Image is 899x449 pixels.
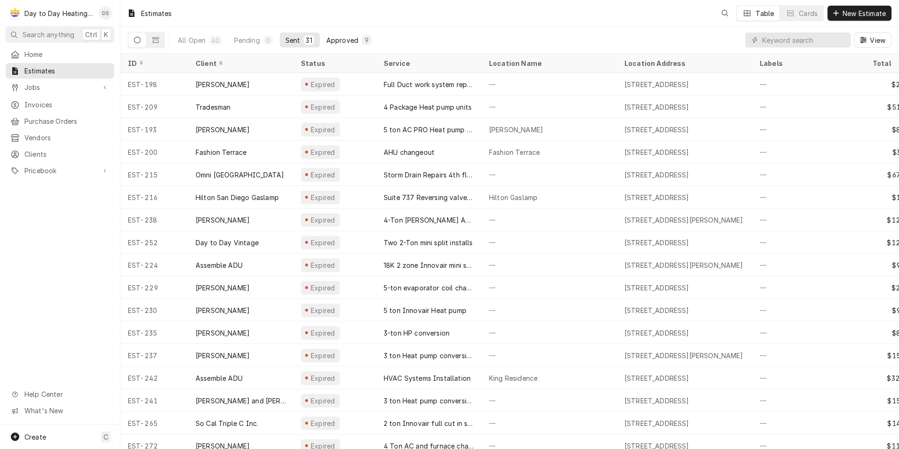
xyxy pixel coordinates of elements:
div: Day to Day Heating and Cooling [24,8,94,18]
div: [PERSON_NAME] [196,305,250,315]
a: Clients [6,146,114,162]
div: [STREET_ADDRESS] [624,418,689,428]
div: — [752,208,865,231]
div: — [752,163,865,186]
span: K [104,30,108,40]
a: Go to Jobs [6,80,114,95]
div: [STREET_ADDRESS] [624,305,689,315]
div: So Cal Triple C Inc. [196,418,258,428]
div: Two 2-Ton mini split installs [384,238,473,248]
div: Pending [234,35,260,45]
div: [STREET_ADDRESS] [624,170,689,180]
div: Expired [309,125,336,135]
div: EST-198 [120,73,188,96]
div: [STREET_ADDRESS][PERSON_NAME] [624,351,743,361]
div: [PERSON_NAME] [196,125,250,135]
span: Jobs [24,82,95,92]
div: — [752,73,865,96]
div: David Silvestre's Avatar [99,7,112,20]
div: EST-215 [120,163,188,186]
div: Status [301,58,367,68]
div: — [752,299,865,321]
div: [STREET_ADDRESS] [624,125,689,135]
a: Estimates [6,63,114,79]
div: Omni [GEOGRAPHIC_DATA] [196,170,284,180]
div: Assemble ADU [196,260,243,270]
button: Open search [718,6,733,21]
div: Approved [326,35,358,45]
div: 3 ton Heat pump conversion [384,396,474,406]
div: 3 ton Heat pump conversion [384,351,474,361]
div: EST-229 [120,276,188,299]
div: EST-224 [120,254,188,276]
div: Location Address [624,58,743,68]
div: EST-193 [120,118,188,141]
div: [PERSON_NAME] [196,283,250,293]
div: [STREET_ADDRESS] [624,373,689,383]
input: Keyword search [762,32,846,48]
div: 5-ton evaporator coil change out [384,283,474,293]
div: — [752,231,865,254]
a: Purchase Orders [6,113,114,129]
div: [STREET_ADDRESS] [624,102,689,112]
span: New Estimate [841,8,888,18]
div: — [481,254,617,276]
div: — [752,389,865,412]
div: — [752,412,865,434]
div: 4-Ton [PERSON_NAME] AC system [384,215,474,225]
div: Expired [309,102,336,112]
div: EST-235 [120,321,188,344]
div: [STREET_ADDRESS] [624,396,689,406]
div: Suite 737 Reversing valve replacement [384,192,474,202]
div: — [752,141,865,163]
div: 4 Package Heat pump units [384,102,472,112]
a: Vendors [6,130,114,145]
div: Table [756,8,774,18]
div: Expired [309,305,336,315]
div: — [752,254,865,276]
div: [PERSON_NAME] [489,125,543,135]
div: [PERSON_NAME] [196,351,250,361]
div: 2 ton Innovair full cut in system [384,418,474,428]
div: EST-242 [120,367,188,389]
div: Fashion Terrace [489,147,540,157]
span: View [868,35,887,45]
div: 18K 2 zone Innovair mini split system [384,260,474,270]
div: Expired [309,147,336,157]
div: [STREET_ADDRESS] [624,80,689,89]
div: 0 [266,35,271,45]
div: AHU changeout [384,147,434,157]
div: — [752,96,865,118]
button: View [854,32,891,48]
div: Sent [285,35,300,45]
button: Search anythingCtrlK [6,26,114,43]
div: 5 ton AC PRO Heat pump system [384,125,474,135]
span: Vendors [24,133,110,143]
div: EST-200 [120,141,188,163]
span: C [103,432,108,442]
div: 5 ton Innovair Heat pump [384,305,466,315]
div: [STREET_ADDRESS] [624,328,689,338]
div: — [481,321,617,344]
div: King Residence [489,373,537,383]
div: Day to Day Vintage [196,238,259,248]
div: EST-265 [120,412,188,434]
a: Home [6,47,114,62]
div: [PERSON_NAME] [196,328,250,338]
span: Help Center [24,389,109,399]
div: Expired [309,192,336,202]
div: EST-216 [120,186,188,208]
div: — [481,96,617,118]
div: [STREET_ADDRESS] [624,192,689,202]
div: — [481,389,617,412]
div: — [481,412,617,434]
span: Home [24,49,110,59]
span: Purchase Orders [24,116,110,126]
div: — [481,231,617,254]
span: Clients [24,149,110,159]
a: Go to What's New [6,403,114,418]
div: — [752,321,865,344]
span: Ctrl [85,30,97,40]
div: Cards [799,8,818,18]
div: Service [384,58,472,68]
